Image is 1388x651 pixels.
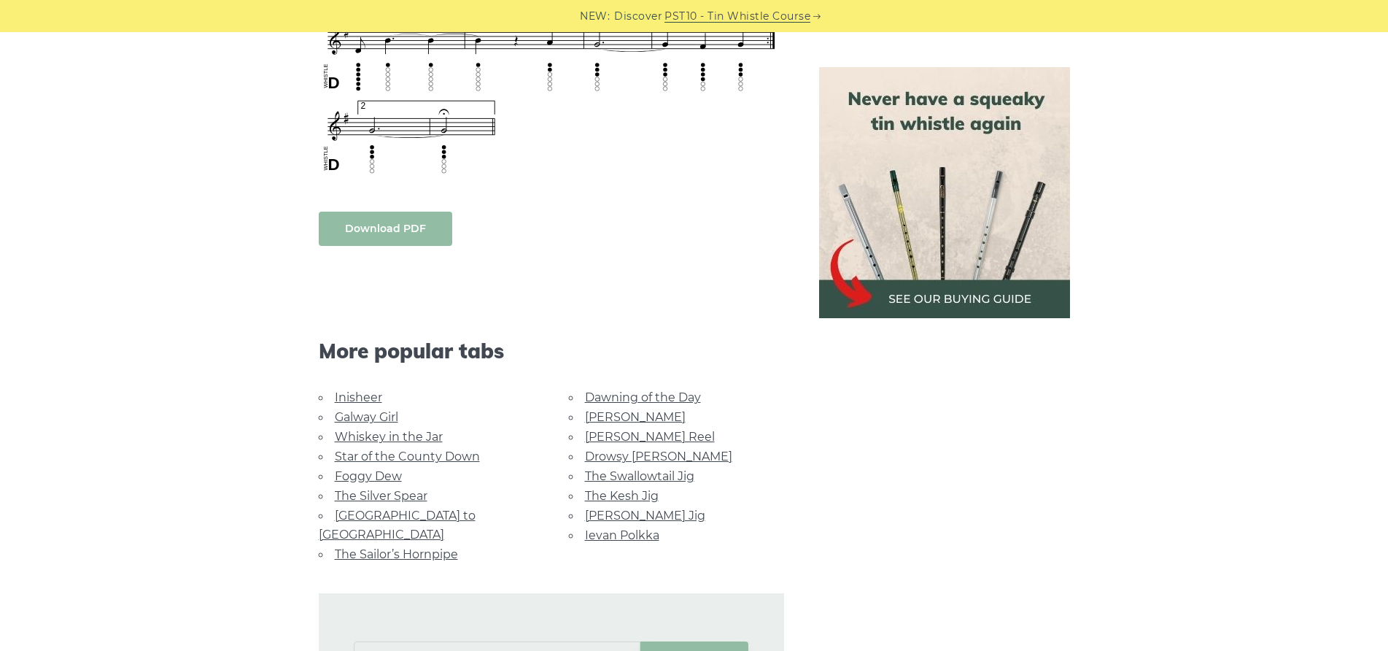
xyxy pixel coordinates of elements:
[585,509,705,523] a: [PERSON_NAME] Jig
[580,8,610,25] span: NEW:
[335,390,382,404] a: Inisheer
[664,8,810,25] a: PST10 - Tin Whistle Course
[335,450,480,463] a: Star of the County Down
[319,339,784,363] span: More popular tabs
[585,489,659,503] a: The Kesh Jig
[335,489,427,503] a: The Silver Spear
[335,410,398,424] a: Galway Girl
[585,450,732,463] a: Drowsy [PERSON_NAME]
[585,430,715,444] a: [PERSON_NAME] Reel
[585,469,694,483] a: The Swallowtail Jig
[819,67,1070,318] img: tin whistle buying guide
[335,430,443,444] a: Whiskey in the Jar
[585,390,701,404] a: Dawning of the Day
[319,509,476,542] a: [GEOGRAPHIC_DATA] to [GEOGRAPHIC_DATA]
[335,469,402,483] a: Foggy Dew
[614,8,662,25] span: Discover
[335,547,458,561] a: The Sailor’s Hornpipe
[319,212,452,246] a: Download PDF
[585,410,686,424] a: [PERSON_NAME]
[585,528,659,542] a: Ievan Polkka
